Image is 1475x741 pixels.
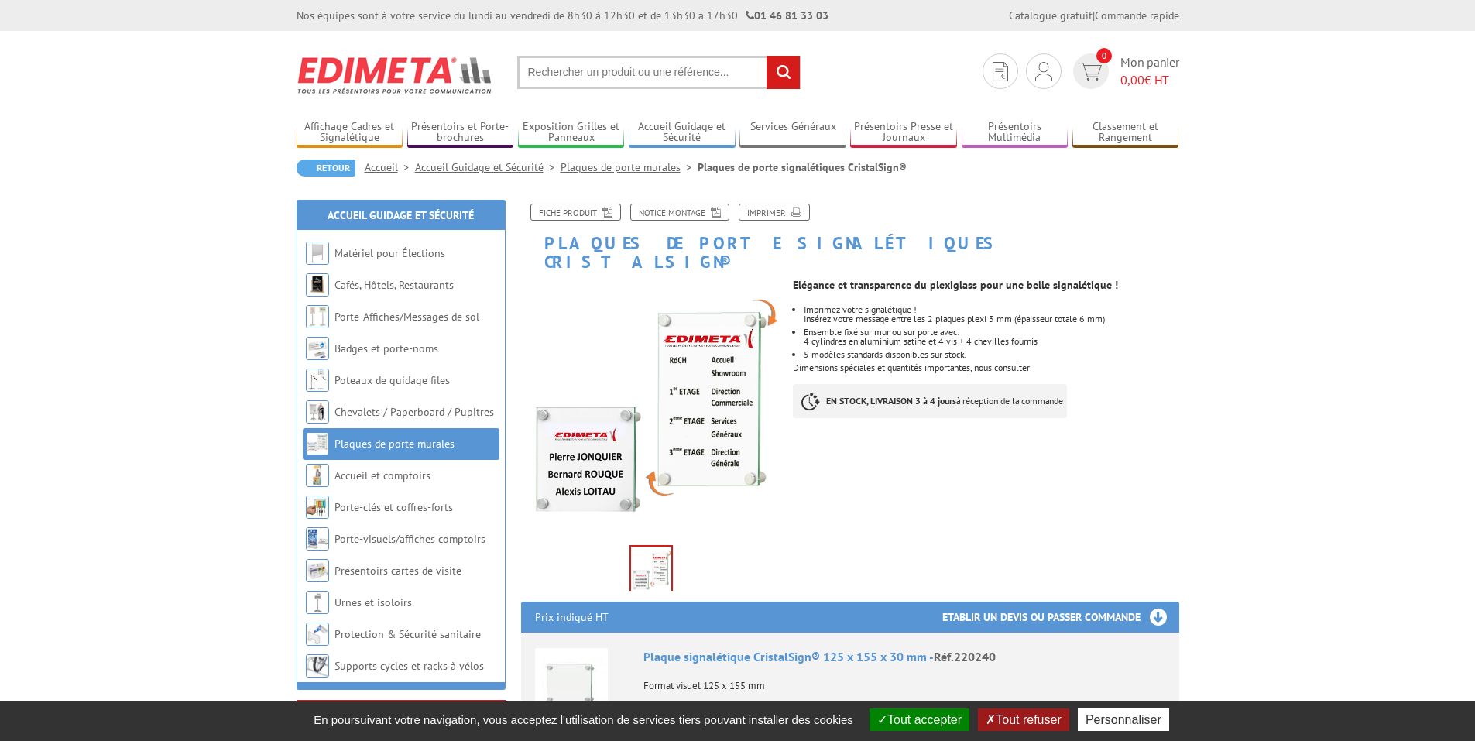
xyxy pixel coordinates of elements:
[993,62,1008,81] img: devis rapide
[334,373,450,387] a: Poteaux de guidage files
[535,602,609,633] p: Prix indiqué HT
[1069,53,1179,89] a: devis rapide 0 Mon panier 0,00€ HT
[1009,8,1179,23] div: |
[334,564,461,578] a: Présentoirs cartes de visite
[334,595,412,609] a: Urnes et isoloirs
[306,527,329,551] img: Porte-visuels/affiches comptoirs
[1095,9,1179,22] a: Commande rapide
[1078,708,1169,731] button: Personnaliser (fenêtre modale)
[306,496,329,519] img: Porte-clés et coffres-forts
[1035,62,1052,81] img: devis rapide
[334,246,445,260] a: Matériel pour Élections
[804,314,1178,324] p: Insérez votre message entre les 2 plaques plexi 3 mm (épaisseur totale 6 mm)
[870,708,969,731] button: Tout accepter
[793,278,1118,292] strong: Elégance et transparence du plexiglass pour une belle signalétique !
[942,602,1179,633] h3: Etablir un devis ou passer commande
[1120,72,1144,87] span: 0,00
[1072,120,1179,146] a: Classement et Rangement
[306,591,329,614] img: Urnes et isoloirs
[518,120,625,146] a: Exposition Grilles et Panneaux
[978,708,1069,731] button: Tout refuser
[826,395,956,407] strong: EN STOCK, LIVRAISON 3 à 4 jours
[306,305,329,328] img: Porte-Affiches/Messages de sol
[365,160,415,174] a: Accueil
[631,547,671,595] img: plaques_de_porte_220240_1.jpg
[535,648,608,721] img: Plaque signalétique CristalSign® 125 x 155 x 30 mm
[767,56,800,89] input: rechercher
[530,204,621,221] a: Fiche produit
[804,350,1178,359] li: 5 modèles standards disponibles sur stock.
[1079,63,1102,81] img: devis rapide
[934,649,996,664] span: Réf.220240
[739,204,810,221] a: Imprimer
[306,464,329,487] img: Accueil et comptoirs
[334,532,485,546] a: Porte-visuels/affiches comptoirs
[297,8,828,23] div: Nos équipes sont à votre service du lundi au vendredi de 8h30 à 12h30 et de 13h30 à 17h30
[334,468,430,482] a: Accueil et comptoirs
[1120,71,1179,89] span: € HT
[804,337,1178,346] p: 4 cylindres en aluminium satiné et 4 vis + 4 chevilles fournis
[334,341,438,355] a: Badges et porte-noms
[297,160,355,177] a: Retour
[334,437,455,451] a: Plaques de porte murales
[306,559,329,582] img: Présentoirs cartes de visite
[1120,53,1179,89] span: Mon panier
[739,120,846,146] a: Services Généraux
[306,654,329,678] img: Supports cycles et racks à vélos
[629,120,736,146] a: Accueil Guidage et Sécurité
[306,432,329,455] img: Plaques de porte murales
[509,204,1191,271] h1: Plaques de porte signalétiques CristalSign®
[643,670,1165,691] p: Format visuel 125 x 155 mm
[334,405,494,419] a: Chevalets / Paperboard / Pupitres
[643,648,1165,666] div: Plaque signalétique CristalSign® 125 x 155 x 30 mm -
[334,278,454,292] a: Cafés, Hôtels, Restaurants
[746,9,828,22] strong: 01 46 81 33 03
[561,160,698,174] a: Plaques de porte murales
[1096,48,1112,63] span: 0
[306,337,329,360] img: Badges et porte-noms
[407,120,514,146] a: Présentoirs et Porte-brochures
[328,208,474,222] a: Accueil Guidage et Sécurité
[415,160,561,174] a: Accueil Guidage et Sécurité
[306,273,329,297] img: Cafés, Hôtels, Restaurants
[334,627,481,641] a: Protection & Sécurité sanitaire
[1009,9,1093,22] a: Catalogue gratuit
[630,204,729,221] a: Notice Montage
[698,160,907,175] li: Plaques de porte signalétiques CristalSign®
[334,310,479,324] a: Porte-Affiches/Messages de sol
[517,56,801,89] input: Rechercher un produit ou une référence...
[521,279,782,540] img: plaques_de_porte_220240_1.jpg
[850,120,957,146] a: Présentoirs Presse et Journaux
[306,400,329,424] img: Chevalets / Paperboard / Pupitres
[297,46,494,104] img: Edimeta
[306,713,861,726] span: En poursuivant votre navigation, vous acceptez l'utilisation de services tiers pouvant installer ...
[962,120,1069,146] a: Présentoirs Multimédia
[306,242,329,265] img: Matériel pour Élections
[306,369,329,392] img: Poteaux de guidage files
[297,120,403,146] a: Affichage Cadres et Signalétique
[334,500,453,514] a: Porte-clés et coffres-forts
[804,305,1178,314] p: Imprimez votre signalétique !
[306,623,329,646] img: Protection & Sécurité sanitaire
[804,328,1178,337] p: Ensemble fixé sur mur ou sur porte avec:
[793,271,1190,434] div: Dimensions spéciales et quantités importantes, nous consulter
[793,384,1067,418] p: à réception de la commande
[334,659,484,673] a: Supports cycles et racks à vélos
